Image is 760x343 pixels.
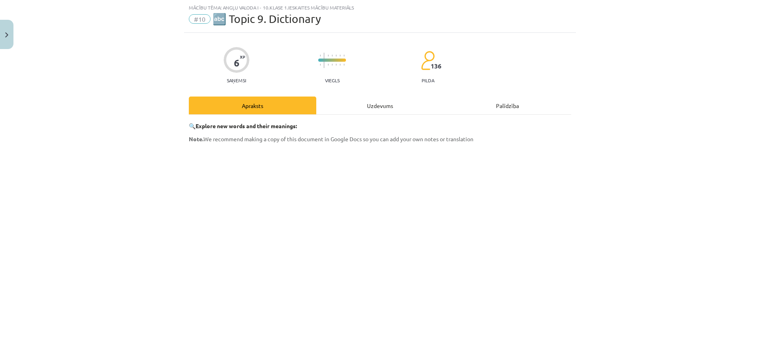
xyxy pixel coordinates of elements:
img: students-c634bb4e5e11cddfef0936a35e636f08e4e9abd3cc4e673bd6f9a4125e45ecb1.svg [421,51,435,70]
div: Palīdzība [444,97,571,114]
p: Viegls [325,78,340,83]
div: 6 [234,57,239,68]
img: icon-short-line-57e1e144782c952c97e751825c79c345078a6d821885a25fce030b3d8c18986b.svg [340,55,340,57]
p: 🔍 [189,122,571,130]
img: icon-short-line-57e1e144782c952c97e751825c79c345078a6d821885a25fce030b3d8c18986b.svg [344,64,344,66]
img: icon-close-lesson-0947bae3869378f0d4975bcd49f059093ad1ed9edebbc8119c70593378902aed.svg [5,32,8,38]
img: icon-short-line-57e1e144782c952c97e751825c79c345078a6d821885a25fce030b3d8c18986b.svg [344,55,344,57]
div: Uzdevums [316,97,444,114]
span: XP [240,55,245,59]
span: 136 [431,63,441,70]
p: Saņemsi [224,78,249,83]
img: icon-short-line-57e1e144782c952c97e751825c79c345078a6d821885a25fce030b3d8c18986b.svg [336,64,336,66]
img: icon-short-line-57e1e144782c952c97e751825c79c345078a6d821885a25fce030b3d8c18986b.svg [340,64,340,66]
strong: Explore new words and their meanings: [196,122,297,129]
span: #10 [189,14,211,24]
div: Mācību tēma: Angļu valoda i - 10.klase 1.ieskaites mācību materiāls [189,5,571,10]
img: icon-short-line-57e1e144782c952c97e751825c79c345078a6d821885a25fce030b3d8c18986b.svg [336,55,336,57]
span: 🔤 Topic 9. Dictionary [213,12,321,25]
p: pilda [422,78,434,83]
div: Apraksts [189,97,316,114]
span: We recommend making a copy of this document in Google Docs so you can add your own notes or trans... [189,135,473,142]
strong: Note. [189,135,203,142]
